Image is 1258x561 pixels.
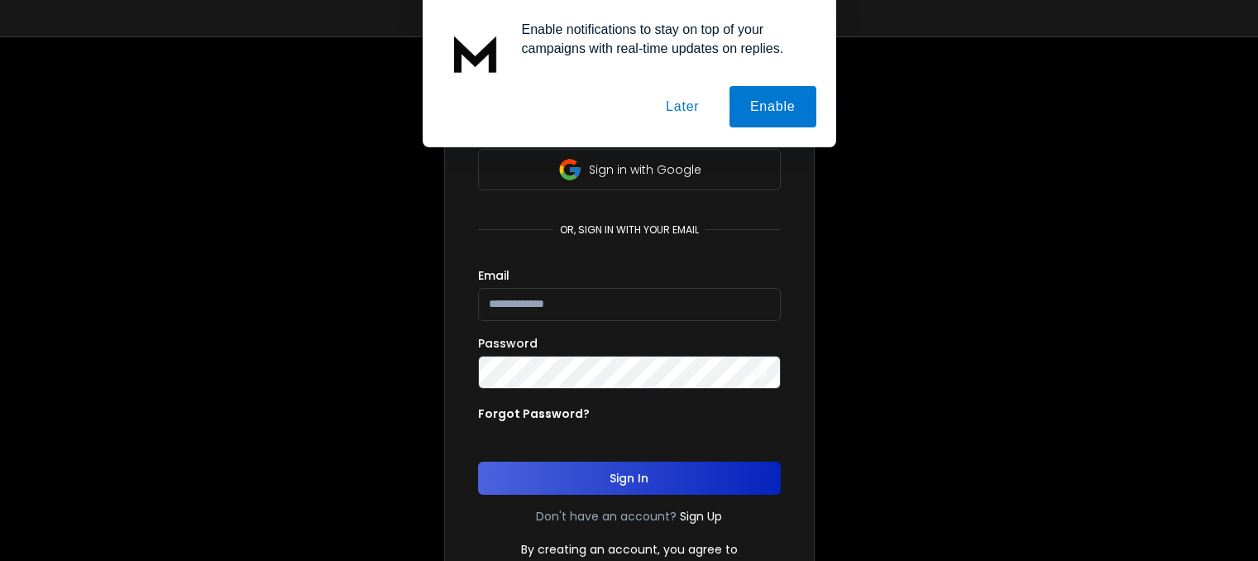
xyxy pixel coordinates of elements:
[478,149,781,190] button: Sign in with Google
[536,508,677,525] p: Don't have an account?
[509,20,816,58] div: Enable notifications to stay on top of your campaigns with real-time updates on replies.
[645,86,720,127] button: Later
[478,462,781,495] button: Sign In
[589,161,701,178] p: Sign in with Google
[442,20,509,86] img: notification icon
[553,223,706,237] p: or, sign in with your email
[680,508,722,525] a: Sign Up
[521,541,738,558] p: By creating an account, you agree to
[478,405,590,422] p: Forgot Password?
[729,86,816,127] button: Enable
[478,270,509,281] label: Email
[478,338,538,349] label: Password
